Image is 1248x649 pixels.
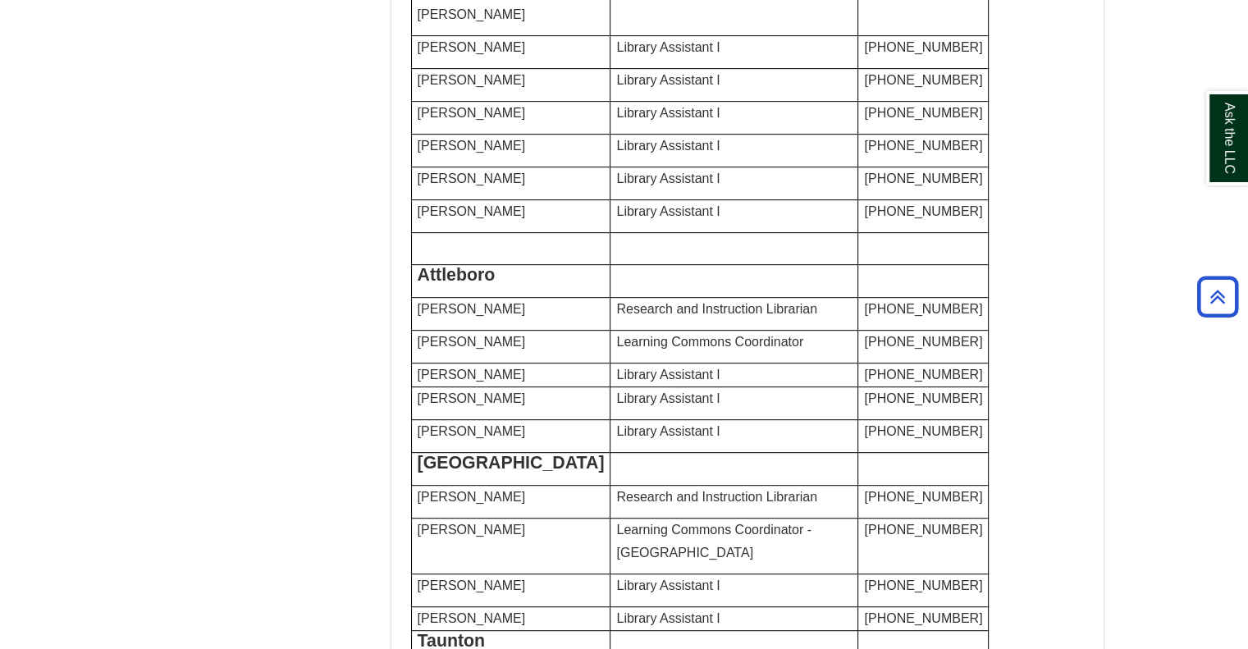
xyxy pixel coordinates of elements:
[418,204,526,218] span: [PERSON_NAME]
[616,40,720,54] span: Library Assistant I
[616,424,720,438] span: Library Assistant I
[418,265,496,285] span: Attleboro
[418,453,605,473] span: [GEOGRAPHIC_DATA]
[864,523,982,537] span: [PHONE_NUMBER]
[418,391,526,405] span: [PERSON_NAME]
[1191,286,1244,308] a: Back to Top
[418,368,526,382] span: [PERSON_NAME]
[616,490,817,504] span: Research and Instruction Librarian
[864,490,982,504] span: [PHONE_NUMBER]
[864,204,982,218] span: [PHONE_NUMBER]
[418,139,526,153] span: [PERSON_NAME]
[864,578,982,592] span: [PHONE_NUMBER]
[418,490,526,504] span: [PERSON_NAME]
[616,106,720,120] span: Library Assistant I
[864,139,982,153] span: [PHONE_NUMBER]
[616,171,720,185] span: Library Assistant I
[864,40,982,54] span: [PHONE_NUMBER]
[418,40,526,54] span: [PERSON_NAME]
[864,73,982,87] span: [PHONE_NUMBER]
[418,578,526,592] span: [PERSON_NAME]
[616,204,720,218] span: Library Assistant I
[616,611,720,625] span: Library Assistant I
[864,391,982,405] span: [PHONE_NUMBER]
[616,391,720,405] span: Library Assistant I
[864,302,982,316] span: [PHONE_NUMBER]
[418,611,526,625] span: [PERSON_NAME]
[616,139,720,153] span: Library Assistant I
[418,424,526,438] span: [PERSON_NAME]
[864,171,982,185] span: [PHONE_NUMBER]
[864,335,982,349] span: [PHONE_NUMBER]
[616,523,811,560] span: Learning Commons Coordinator - [GEOGRAPHIC_DATA]
[864,424,982,438] span: [PHONE_NUMBER]
[418,523,526,537] span: [PERSON_NAME]
[418,73,526,87] span: [PERSON_NAME]
[864,368,982,382] span: [PHONE_NUMBER]
[864,106,982,120] span: [PHONE_NUMBER]
[418,302,526,316] span: [PERSON_NAME]
[418,335,526,349] span: [PERSON_NAME]
[616,578,720,592] span: Library Assistant I
[616,368,720,382] span: Library Assistant I
[864,611,982,625] span: [PHONE_NUMBER]
[418,106,526,120] span: [PERSON_NAME]
[616,302,817,316] span: Research and Instruction Librarian
[616,73,720,87] span: Library Assistant I
[418,171,526,185] font: [PERSON_NAME]
[616,335,803,349] span: Learning Commons Coordinator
